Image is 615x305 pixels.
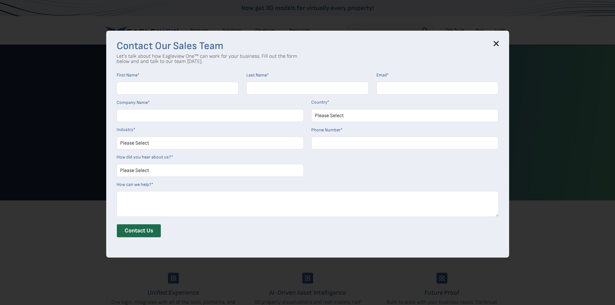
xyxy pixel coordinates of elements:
[117,54,297,64] p: Let's talk about how Eagleview One™ can work for your business. Fill out the form below and and t...
[311,99,327,105] span: Country
[117,41,499,51] h3: Contact Our Sales Team
[117,224,161,238] input: Contact Us
[246,72,267,78] span: Last Name
[117,100,148,105] span: Company Name
[117,72,138,78] span: First Name
[311,127,341,133] span: Phone Number
[117,154,171,160] span: How did you hear about us?
[117,127,133,132] span: Industry
[117,182,151,187] span: How can we help?
[376,72,387,78] span: Email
